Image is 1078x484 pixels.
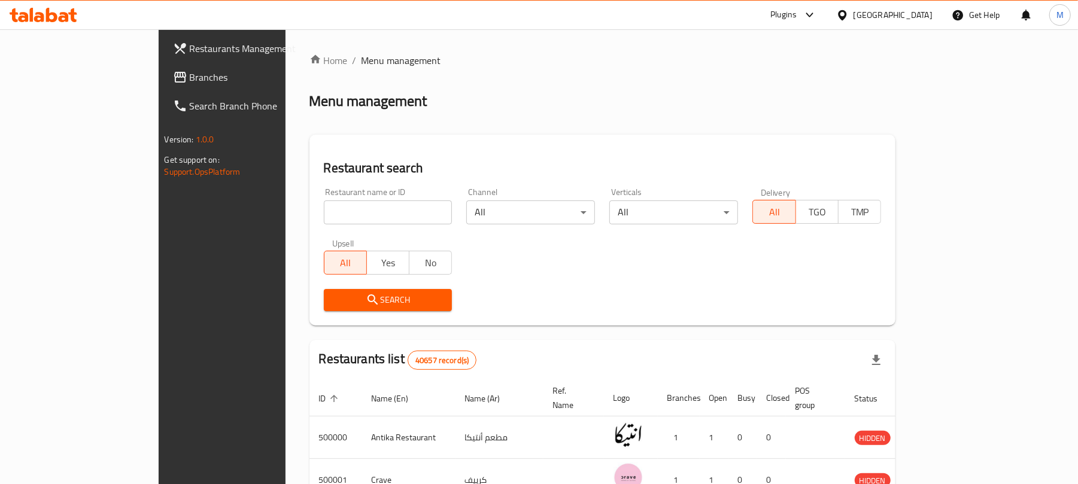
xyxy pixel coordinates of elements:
button: All [324,251,367,275]
span: TMP [843,203,876,221]
button: Yes [366,251,409,275]
span: Menu management [362,53,441,68]
img: Antika Restaurant [614,420,643,450]
th: Closed [757,380,786,416]
span: 1.0.0 [196,132,214,147]
div: HIDDEN [855,431,891,445]
button: TMP [838,200,881,224]
span: ID [319,391,342,406]
span: Version: [165,132,194,147]
div: Export file [862,346,891,375]
label: Upsell [332,239,354,247]
span: 40657 record(s) [408,355,476,366]
span: Get support on: [165,152,220,168]
li: / [353,53,357,68]
span: Name (En) [372,391,424,406]
span: Name (Ar) [465,391,516,406]
span: Restaurants Management [190,41,329,56]
div: All [609,200,738,224]
span: Search Branch Phone [190,99,329,113]
td: 0 [757,416,786,459]
span: Status [855,391,894,406]
th: Busy [728,380,757,416]
a: Restaurants Management [163,34,339,63]
span: Yes [372,254,405,272]
h2: Restaurants list [319,350,477,370]
nav: breadcrumb [309,53,896,68]
span: Search [333,293,443,308]
span: POS group [795,383,831,412]
button: TGO [795,200,839,224]
span: All [758,203,791,221]
span: Branches [190,70,329,84]
h2: Restaurant search [324,159,882,177]
span: TGO [801,203,834,221]
a: Search Branch Phone [163,92,339,120]
button: No [409,251,452,275]
label: Delivery [761,188,791,196]
a: Support.OpsPlatform [165,164,241,179]
a: Branches [163,63,339,92]
td: Antika Restaurant [362,416,456,459]
div: Plugins [770,8,797,22]
span: Ref. Name [553,383,590,412]
th: Open [700,380,728,416]
button: All [752,200,795,224]
th: Branches [658,380,700,416]
th: Logo [604,380,658,416]
td: 1 [658,416,700,459]
button: Search [324,289,453,311]
input: Search for restaurant name or ID.. [324,200,453,224]
div: All [466,200,595,224]
span: M [1056,8,1064,22]
h2: Menu management [309,92,427,111]
span: All [329,254,362,272]
td: مطعم أنتيكا [456,416,543,459]
div: Total records count [408,351,476,370]
div: [GEOGRAPHIC_DATA] [854,8,933,22]
span: No [414,254,447,272]
td: 0 [728,416,757,459]
td: 1 [700,416,728,459]
span: HIDDEN [855,431,891,445]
